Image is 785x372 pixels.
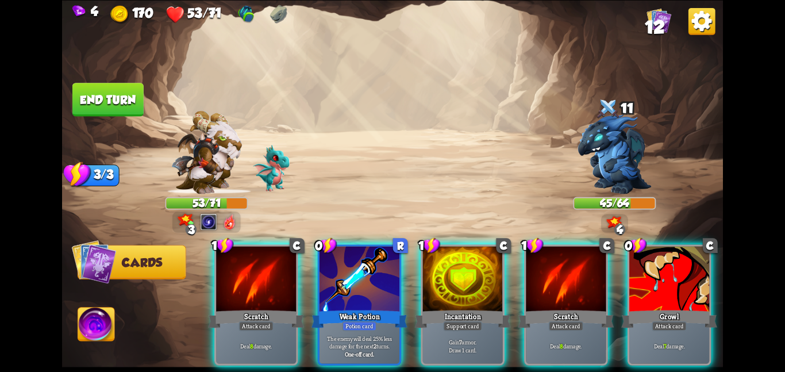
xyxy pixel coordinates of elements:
[218,342,294,350] p: Deal damage.
[166,5,221,24] div: Health
[290,238,305,253] div: C
[647,7,671,32] img: Cards_Icon.png
[664,342,666,350] b: 7
[72,5,86,18] img: Gem.png
[315,237,337,254] div: 0
[574,95,656,122] div: 11
[549,321,584,331] div: Attack card
[703,238,718,253] div: C
[237,5,255,23] img: Gym Bag - Gain 1 Bonus Damage at the start of the combat.
[238,321,274,331] div: Attack card
[111,5,129,24] img: Gold.png
[393,238,408,253] div: R
[78,245,186,279] button: Cards
[459,338,461,346] b: 7
[250,342,253,350] b: 8
[178,213,194,228] img: Bonus_Damage_Icon.png
[78,164,120,186] div: 3/3
[599,238,614,253] div: C
[166,5,184,24] img: Heart.png
[223,213,236,230] img: DragonFury.png
[496,238,511,253] div: C
[253,145,290,191] img: Void_Dragon_Baby.png
[171,110,242,194] img: Barbarian_Dragon.png
[688,7,715,34] img: Options_Button.png
[64,160,91,187] img: Stamina_Icon.png
[647,7,671,35] div: View all the cards in your deck
[78,308,115,345] img: Ability_Icon.png
[211,237,234,254] div: 1
[343,321,377,331] div: Potion card
[632,342,707,350] p: Deal damage.
[528,342,604,350] p: Deal damage.
[321,334,397,350] p: The enemy will deal 25% less damage for the next turns.
[521,237,544,254] div: 1
[415,308,511,329] div: Incantation
[574,198,655,208] div: 45/64
[560,342,563,350] b: 8
[418,237,441,254] div: 1
[208,308,304,329] div: Scratch
[578,114,652,194] img: Shadow_Dragon.png
[72,83,144,116] button: End turn
[311,308,407,329] div: Weak Potion
[122,256,162,269] span: Cards
[625,237,647,254] div: 0
[270,5,287,23] img: Dragonstone - Raise your max HP by 1 after each combat.
[374,342,376,350] b: 2
[652,321,687,331] div: Attack card
[614,224,626,235] div: 4
[201,213,217,230] img: Creeping_Shadows.png
[166,198,247,208] div: 53/71
[443,321,482,331] div: Support card
[111,5,153,24] div: Gold
[72,3,98,18] div: Gems
[645,17,665,37] span: 12
[72,239,117,284] img: Cards_Icon.png
[621,308,717,329] div: Growl
[518,308,614,329] div: Scratch
[425,338,501,354] p: Gain armor. Draw 1 card.
[132,5,153,20] span: 170
[606,216,623,230] img: Bonus_Damage_Icon.png
[187,5,221,20] span: 53/71
[345,350,374,358] b: One-off card.
[185,224,197,235] div: 3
